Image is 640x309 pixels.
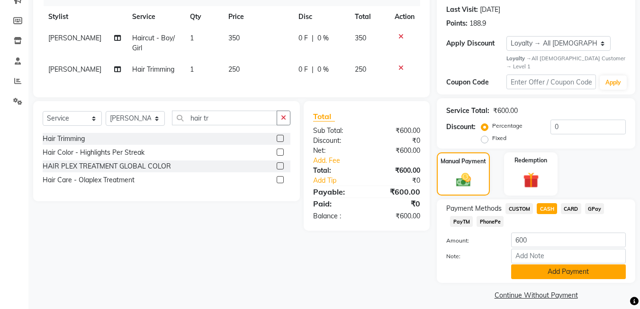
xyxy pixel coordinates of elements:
[446,19,468,28] div: Points:
[439,236,504,245] label: Amount:
[317,65,329,75] span: 0 %
[439,252,504,261] label: Note:
[511,249,626,263] input: Add Note
[446,77,506,87] div: Coupon Code
[48,65,101,74] span: [PERSON_NAME]
[306,146,367,156] div: Net:
[537,203,557,214] span: CASH
[585,203,604,214] span: GPay
[477,216,504,227] span: PhonePe
[306,136,367,146] div: Discount:
[184,6,223,28] th: Qty
[312,33,314,43] span: |
[228,65,240,74] span: 250
[367,198,427,209] div: ₹0
[306,156,427,166] a: Add. Fee
[367,126,427,136] div: ₹600.00
[511,264,626,279] button: Add Payment
[492,134,506,142] label: Fixed
[389,6,420,28] th: Action
[190,34,194,42] span: 1
[126,6,184,28] th: Service
[43,134,85,144] div: Hair Trimming
[132,65,174,74] span: Hair Trimming
[451,171,476,188] img: _cash.svg
[306,198,367,209] div: Paid:
[492,122,523,130] label: Percentage
[514,156,547,165] label: Redemption
[480,5,500,15] div: [DATE]
[441,157,486,166] label: Manual Payment
[493,106,518,116] div: ₹600.00
[355,65,366,74] span: 250
[293,6,349,28] th: Disc
[355,34,366,42] span: 350
[43,175,135,185] div: Hair Care - Olaplex Treatment
[367,146,427,156] div: ₹600.00
[48,34,101,42] span: [PERSON_NAME]
[132,34,175,52] span: Haircut - Boy/Girl
[313,112,335,122] span: Total
[306,166,367,176] div: Total:
[506,55,626,71] div: All [DEMOGRAPHIC_DATA] Customer → Level 1
[43,161,171,171] div: HAIR PLEX TREATMENT GLOBAL COLOR
[506,75,596,89] input: Enter Offer / Coupon Code
[367,186,427,197] div: ₹600.00
[600,75,627,90] button: Apply
[511,233,626,247] input: Amount
[190,65,194,74] span: 1
[306,126,367,136] div: Sub Total:
[446,204,502,214] span: Payment Methods
[317,33,329,43] span: 0 %
[446,122,476,132] div: Discount:
[298,33,308,43] span: 0 F
[469,19,486,28] div: 188.9
[223,6,293,28] th: Price
[367,166,427,176] div: ₹600.00
[298,65,308,75] span: 0 F
[367,136,427,146] div: ₹0
[446,38,506,48] div: Apply Discount
[506,55,532,62] strong: Loyalty →
[306,211,367,221] div: Balance :
[306,186,367,197] div: Payable:
[349,6,389,28] th: Total
[446,106,489,116] div: Service Total:
[43,6,126,28] th: Stylist
[518,170,544,190] img: _gift.svg
[172,111,277,125] input: Search or Scan
[43,148,144,158] div: Hair Color - Highlights Per Streak
[306,176,377,186] a: Add Tip
[561,203,581,214] span: CARD
[446,5,478,15] div: Last Visit:
[505,203,533,214] span: CUSTOM
[312,65,314,75] span: |
[439,290,633,300] a: Continue Without Payment
[228,34,240,42] span: 350
[367,211,427,221] div: ₹600.00
[377,176,428,186] div: ₹0
[450,216,473,227] span: PayTM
